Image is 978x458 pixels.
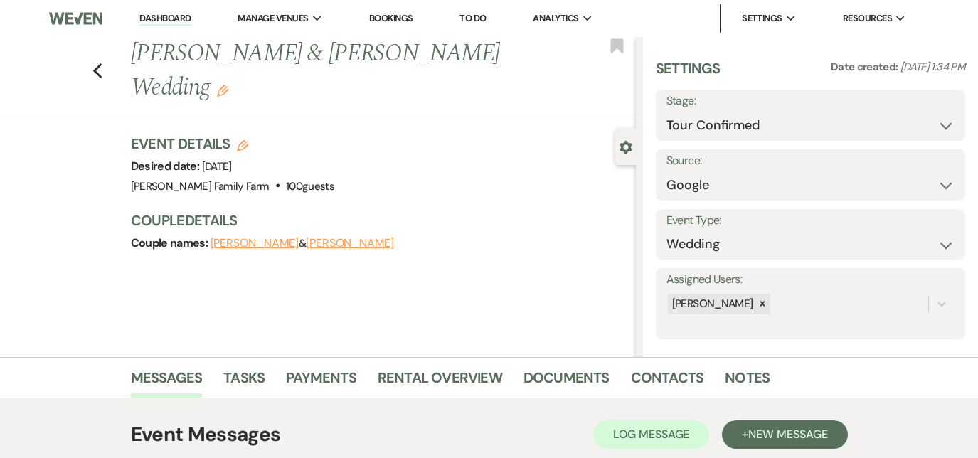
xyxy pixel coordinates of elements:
a: Messages [131,366,203,398]
a: Rental Overview [378,366,502,398]
label: Event Type: [666,211,955,231]
a: Dashboard [139,12,191,26]
a: Payments [286,366,356,398]
span: & [211,236,394,250]
span: Manage Venues [238,11,308,26]
span: Resources [843,11,892,26]
a: Notes [725,366,770,398]
h1: [PERSON_NAME] & [PERSON_NAME] Wedding [131,37,529,105]
span: Log Message [613,427,689,442]
label: Stage: [666,91,955,112]
span: Settings [742,11,782,26]
span: Couple names: [131,235,211,250]
h1: Event Messages [131,420,281,449]
a: Bookings [369,12,413,24]
span: New Message [748,427,827,442]
button: [PERSON_NAME] [306,238,394,249]
button: [PERSON_NAME] [211,238,299,249]
a: Contacts [631,366,704,398]
a: Documents [523,366,610,398]
span: Desired date: [131,159,202,174]
h3: Settings [656,58,721,90]
div: [PERSON_NAME] [668,294,755,314]
span: [DATE] [202,159,232,174]
span: [PERSON_NAME] Family Farm [131,179,270,193]
span: [DATE] 1:34 PM [900,60,965,74]
button: Close lead details [620,139,632,153]
label: Assigned Users: [666,270,955,290]
a: Tasks [223,366,265,398]
a: To Do [459,12,486,24]
button: Edit [217,84,228,97]
button: +New Message [722,420,847,449]
span: Date created: [831,60,900,74]
button: Log Message [593,420,709,449]
img: Weven Logo [49,4,102,33]
label: Source: [666,151,955,171]
span: Analytics [533,11,578,26]
h3: Couple Details [131,211,622,230]
h3: Event Details [131,134,335,154]
span: 100 guests [286,179,334,193]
